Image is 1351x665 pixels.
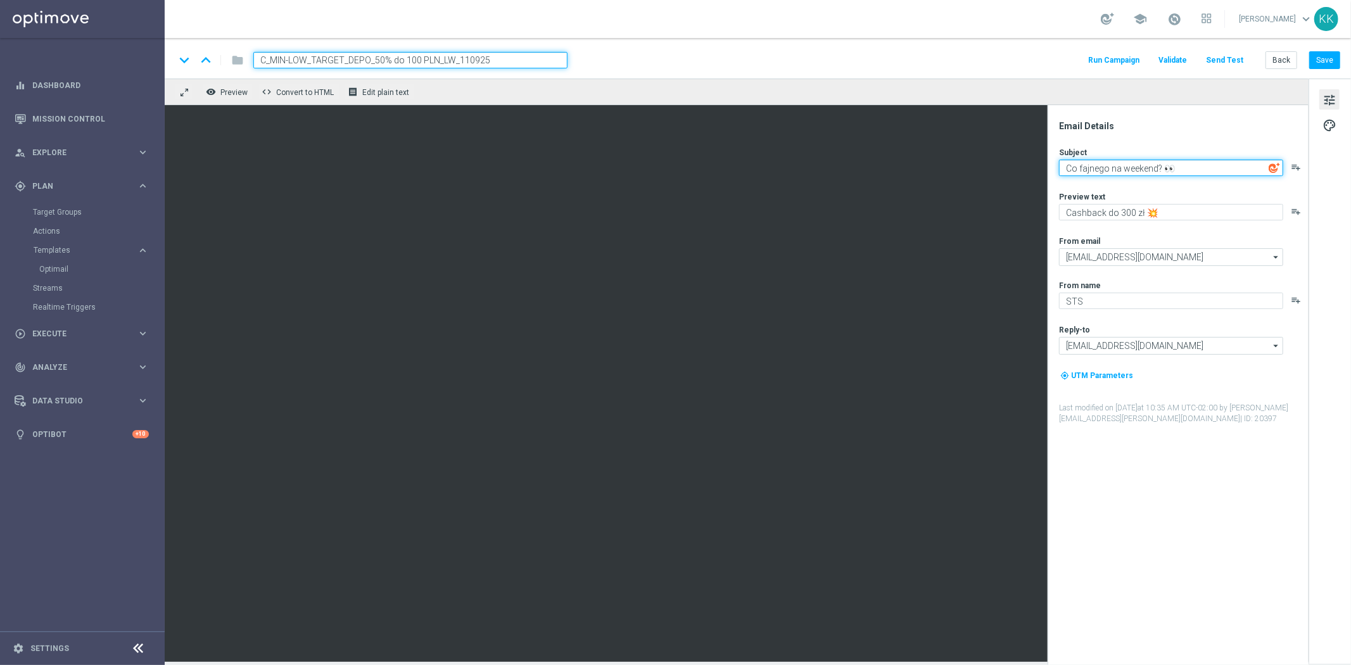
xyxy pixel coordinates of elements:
[276,88,334,97] span: Convert to HTML
[32,417,132,451] a: Optibot
[1291,295,1301,305] button: playlist_add
[132,430,149,438] div: +10
[33,203,163,222] div: Target Groups
[39,264,132,274] a: Optimail
[137,244,149,256] i: keyboard_arrow_right
[15,102,149,136] div: Mission Control
[348,87,358,97] i: receipt
[1059,281,1101,291] label: From name
[15,328,26,339] i: play_circle_outline
[1238,9,1314,28] a: [PERSON_NAME]keyboard_arrow_down
[137,180,149,192] i: keyboard_arrow_right
[137,395,149,407] i: keyboard_arrow_right
[15,68,149,102] div: Dashboard
[1059,120,1307,132] div: Email Details
[33,222,163,241] div: Actions
[258,84,339,100] button: code Convert to HTML
[33,226,132,236] a: Actions
[34,246,124,254] span: Templates
[137,327,149,339] i: keyboard_arrow_right
[33,279,163,298] div: Streams
[1270,338,1283,354] i: arrow_drop_down
[15,429,26,440] i: lightbulb
[1265,51,1297,69] button: Back
[1291,162,1301,172] button: playlist_add
[137,146,149,158] i: keyboard_arrow_right
[14,396,149,406] button: Data Studio keyboard_arrow_right
[15,180,26,192] i: gps_fixed
[1322,92,1336,108] span: tune
[14,329,149,339] button: play_circle_outline Execute keyboard_arrow_right
[1059,369,1134,383] button: my_location UTM Parameters
[362,88,409,97] span: Edit plain text
[15,147,26,158] i: person_search
[220,88,248,97] span: Preview
[1059,337,1283,355] input: Select
[1204,52,1245,69] button: Send Test
[32,182,137,190] span: Plan
[137,361,149,373] i: keyboard_arrow_right
[1322,117,1336,134] span: palette
[32,397,137,405] span: Data Studio
[33,241,163,279] div: Templates
[32,149,137,156] span: Explore
[33,302,132,312] a: Realtime Triggers
[33,283,132,293] a: Streams
[32,102,149,136] a: Mission Control
[196,51,215,70] i: keyboard_arrow_up
[14,181,149,191] button: gps_fixed Plan keyboard_arrow_right
[345,84,415,100] button: receipt Edit plain text
[1059,248,1283,266] input: Select
[14,80,149,91] button: equalizer Dashboard
[32,68,149,102] a: Dashboard
[1059,148,1087,158] label: Subject
[15,395,137,407] div: Data Studio
[1270,249,1283,265] i: arrow_drop_down
[33,245,149,255] button: Templates keyboard_arrow_right
[1309,51,1340,69] button: Save
[1086,52,1141,69] button: Run Campaign
[14,148,149,158] button: person_search Explore keyboard_arrow_right
[1059,325,1090,335] label: Reply-to
[1269,162,1280,174] img: optiGenie.svg
[1240,414,1277,423] span: | ID: 20397
[13,643,24,654] i: settings
[33,298,163,317] div: Realtime Triggers
[14,114,149,124] button: Mission Control
[15,147,137,158] div: Explore
[15,80,26,91] i: equalizer
[15,362,137,373] div: Analyze
[1299,12,1313,26] span: keyboard_arrow_down
[175,51,194,70] i: keyboard_arrow_down
[1319,115,1340,135] button: palette
[253,52,568,68] input: Enter a unique template name
[1059,192,1105,202] label: Preview text
[39,260,163,279] div: Optimail
[1059,403,1307,424] label: Last modified on [DATE] at 10:35 AM UTC-02:00 by [PERSON_NAME][EMAIL_ADDRESS][PERSON_NAME][DOMAIN...
[1319,89,1340,110] button: tune
[1158,56,1187,65] span: Validate
[32,364,137,371] span: Analyze
[206,87,216,97] i: remove_red_eye
[30,645,69,652] a: Settings
[1071,371,1133,380] span: UTM Parameters
[15,180,137,192] div: Plan
[1157,52,1189,69] button: Validate
[1291,206,1301,217] button: playlist_add
[1133,12,1147,26] span: school
[15,417,149,451] div: Optibot
[14,429,149,440] button: lightbulb Optibot +10
[33,207,132,217] a: Target Groups
[14,362,149,372] button: track_changes Analyze keyboard_arrow_right
[32,330,137,338] span: Execute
